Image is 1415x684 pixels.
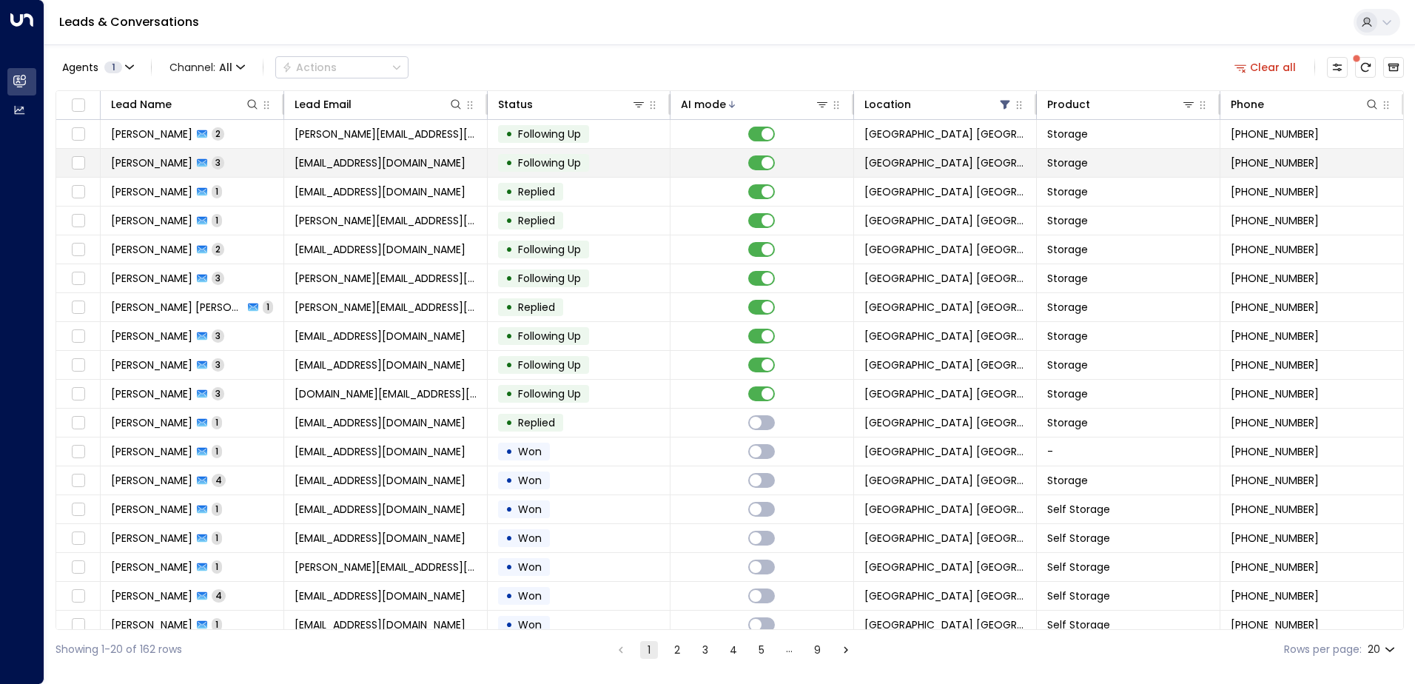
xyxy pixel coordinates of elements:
div: • [505,121,513,147]
span: 1 [212,185,222,198]
span: Replied [518,415,555,430]
span: +447533439961 [1231,329,1319,343]
span: Won [518,444,542,459]
span: 3 [212,387,224,400]
div: Location [864,95,911,113]
span: richardhorton@outlook.com [295,155,465,170]
span: Toggle select row [69,385,87,403]
div: Phone [1231,95,1380,113]
span: Paul Mitchell [111,473,192,488]
button: Go to page 3 [696,641,714,659]
span: avastatagroup@gmail.com [295,358,465,372]
span: sitcom.budding.0f@icloud.com [295,184,465,199]
span: Helen Benussi [111,271,192,286]
span: John Maher [111,358,192,372]
span: Toggle select row [69,529,87,548]
span: Channel: [164,57,251,78]
span: 4 [212,474,226,486]
span: Self Storage [1047,502,1110,517]
span: Storage [1047,415,1088,430]
button: Go to next page [837,641,855,659]
span: There are new threads available. Refresh the grid to view the latest updates. [1355,57,1376,78]
span: mzz.hussain786@outlook.com [295,502,465,517]
span: izabelasugden@gmail.com [295,444,465,459]
span: +447715859336 [1231,531,1319,546]
div: • [505,208,513,233]
div: • [505,554,513,580]
span: Toggle select row [69,443,87,461]
span: Toggle select row [69,212,87,230]
span: +447828232325 [1231,358,1319,372]
span: 1 [104,61,122,73]
span: Space Station Kings Heath [864,242,1026,257]
span: Space Station Kings Heath [864,502,1026,517]
span: Andrew.cook1@hotmail.co.uk [295,213,477,228]
span: 1 [212,416,222,429]
span: Storage [1047,386,1088,401]
div: • [505,150,513,175]
div: AI mode [681,95,830,113]
span: Space Station Kings Heath [864,358,1026,372]
button: Go to page 4 [725,641,742,659]
span: Won [518,560,542,574]
span: Toggle select row [69,125,87,144]
nav: pagination navigation [611,640,856,659]
span: Space Station Kings Heath [864,473,1026,488]
div: • [505,583,513,608]
span: sam.maycock5369@gmail.com [295,300,477,315]
label: Rows per page: [1284,642,1362,657]
span: George Gossage [111,560,192,574]
div: Location [864,95,1013,113]
div: • [505,468,513,493]
span: Sam Sam [111,300,243,315]
div: Phone [1231,95,1264,113]
span: 1 [212,618,222,631]
span: 4 [212,589,226,602]
span: hd11abn@gmail.com [295,617,465,632]
a: Leads & Conversations [59,13,199,30]
span: Following Up [518,127,581,141]
span: Space Station Kings Heath [864,300,1026,315]
div: … [781,641,799,659]
div: • [505,323,513,349]
span: +447533511656 [1231,300,1319,315]
span: Storage [1047,213,1088,228]
span: Space Station Kings Heath [864,271,1026,286]
span: 1 [263,301,273,313]
span: Toggle select row [69,587,87,606]
span: Harriet Dunsmore [111,617,192,632]
div: • [505,237,513,262]
span: Toggle select row [69,298,87,317]
span: 3 [212,329,224,342]
span: Toggle select row [69,183,87,201]
span: 3 [212,358,224,371]
span: Space Station Kings Heath [864,560,1026,574]
span: Replied [518,300,555,315]
span: +447702562698 [1231,589,1319,603]
span: shabilaamir@yahoo.co.uk [295,531,465,546]
span: Toggle select all [69,96,87,115]
span: Self Storage [1047,560,1110,574]
div: Showing 1-20 of 162 rows [56,642,182,657]
span: 1 [212,214,222,227]
span: mitchzz.mr@gmail.com [295,386,477,401]
span: 1 [212,445,222,457]
span: Storage [1047,473,1088,488]
span: teegillespie@outlook.com [295,242,465,257]
span: Warren Greatrex [111,589,192,603]
span: warren1967g@gmail.com [295,589,465,603]
div: • [505,179,513,204]
span: Toggle select row [69,500,87,519]
span: Toggle select row [69,154,87,172]
div: Button group with a nested menu [275,56,409,78]
span: +447305400360 [1231,444,1319,459]
button: Agents1 [56,57,139,78]
span: +447595505953 [1231,386,1319,401]
div: Actions [282,61,337,74]
span: Storage [1047,271,1088,286]
div: Status [498,95,533,113]
span: Agents [62,62,98,73]
span: 2 [212,243,224,255]
div: • [505,439,513,464]
span: pmitchell1939@gmail.com [295,473,465,488]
